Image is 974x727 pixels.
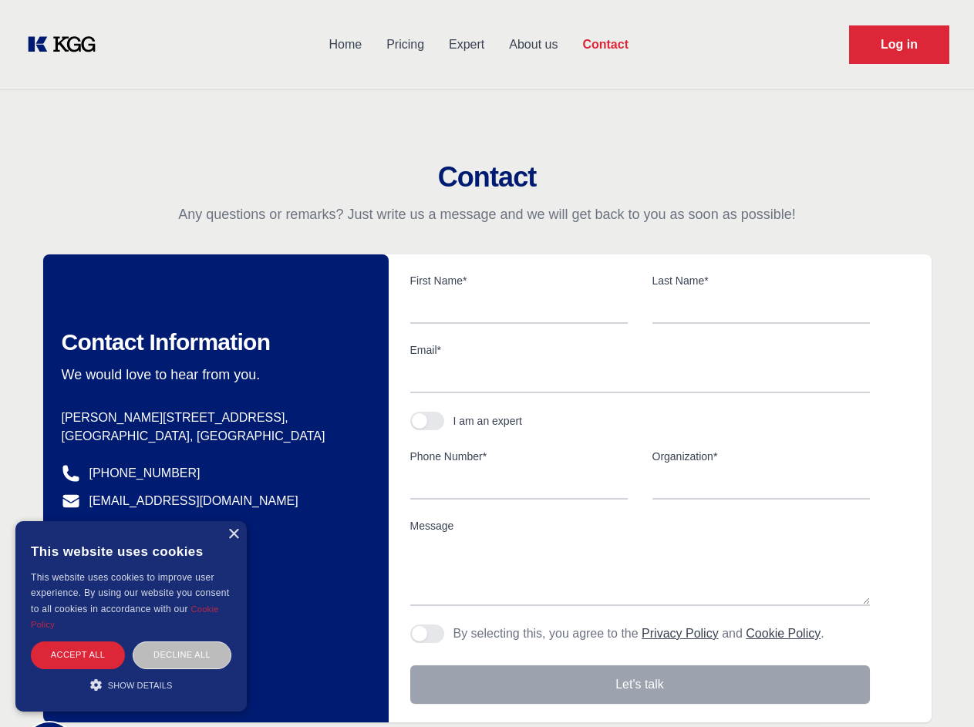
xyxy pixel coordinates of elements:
label: Last Name* [652,273,870,288]
label: Email* [410,342,870,358]
div: I am an expert [453,413,523,429]
label: Message [410,518,870,533]
a: [EMAIL_ADDRESS][DOMAIN_NAME] [89,492,298,510]
a: About us [497,25,570,65]
p: [PERSON_NAME][STREET_ADDRESS], [62,409,364,427]
h2: Contact Information [62,328,364,356]
a: Expert [436,25,497,65]
button: Let's talk [410,665,870,704]
div: This website uses cookies [31,533,231,570]
p: By selecting this, you agree to the and . [453,624,824,643]
p: We would love to hear from you. [62,365,364,384]
div: Decline all [133,641,231,668]
label: Phone Number* [410,449,628,464]
a: KOL Knowledge Platform: Talk to Key External Experts (KEE) [25,32,108,57]
a: Cookie Policy [746,627,821,640]
div: Show details [31,677,231,692]
a: Cookie Policy [31,604,219,629]
label: First Name* [410,273,628,288]
span: This website uses cookies to improve user experience. By using our website you consent to all coo... [31,572,229,614]
a: Home [316,25,374,65]
span: Show details [108,681,173,690]
h2: Contact [19,162,955,193]
a: Contact [570,25,641,65]
a: Pricing [374,25,436,65]
p: [GEOGRAPHIC_DATA], [GEOGRAPHIC_DATA] [62,427,364,446]
a: [PHONE_NUMBER] [89,464,201,483]
div: Accept all [31,641,125,668]
a: Privacy Policy [642,627,719,640]
label: Organization* [652,449,870,464]
a: @knowledgegategroup [62,520,215,538]
a: Request Demo [849,25,949,64]
div: Close [227,529,239,540]
iframe: Chat Widget [897,653,974,727]
p: Any questions or remarks? Just write us a message and we will get back to you as soon as possible! [19,205,955,224]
